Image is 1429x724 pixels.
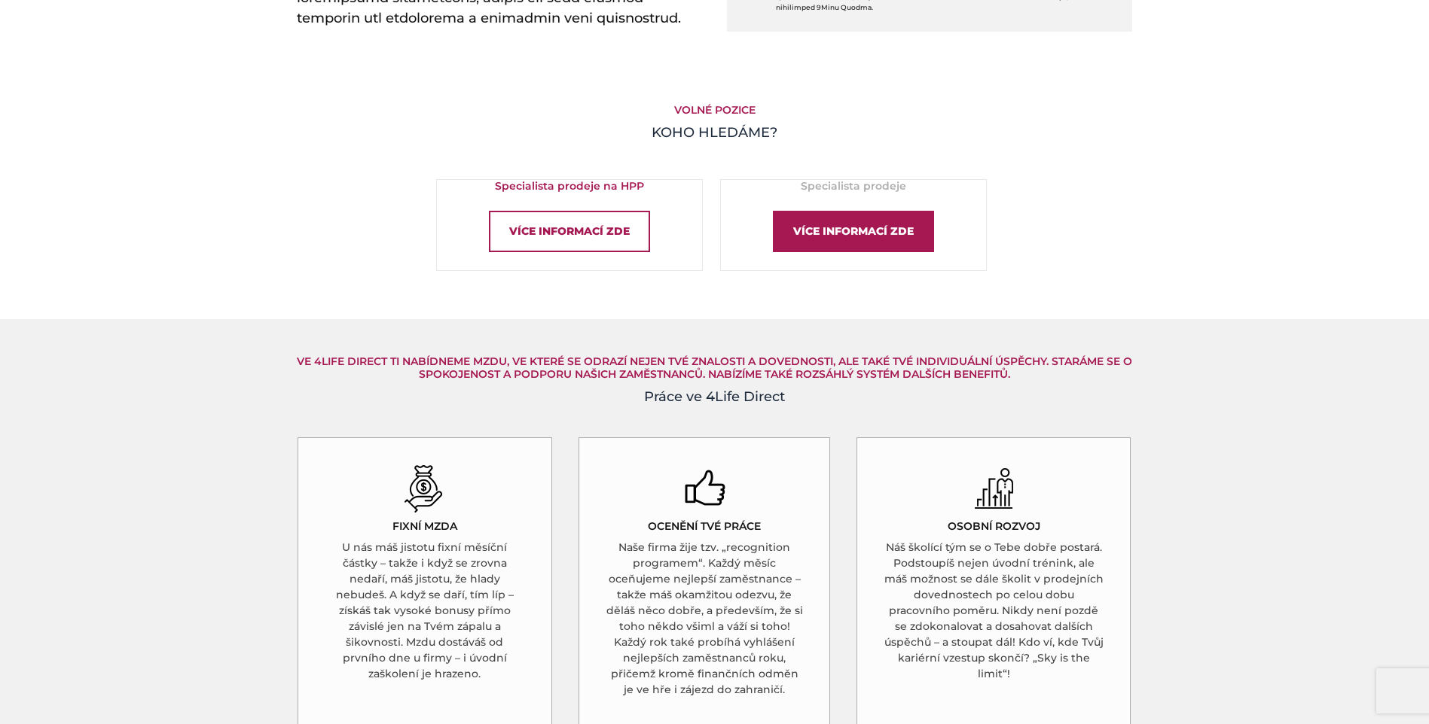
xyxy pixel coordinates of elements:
[436,179,703,271] a: Specialista prodeje na HPPVíce informací zde
[684,464,725,513] img: palec nahoru facebooková ikona
[948,520,1040,533] h5: OSOBNÍ ROZVOJ
[325,540,526,682] p: U nás máš jistotu fixní měsíční částky – takže i když se zrovna nedaří, máš jistotu, že hlady neb...
[721,180,986,193] h5: Specialista prodeje
[392,520,457,533] h5: FIXNÍ MZDA
[884,540,1104,682] p: Náš školící tým se o Tebe dobře postará. Podstoupíš nejen úvodní trénink, ale máš možnost se dále...
[489,211,650,252] div: Více informací zde
[720,179,987,271] a: Specialista prodejeVíce informací zde
[297,355,1133,381] h5: Ve 4Life Direct Ti nabídneme mzdu, ve které se odrazí nejen Tvé znalosti a dovednosti, ale také T...
[404,464,445,513] img: měšec s dolary černá ikona
[648,520,761,533] h5: OCENĚNÍ TVÉ PRÁCE
[297,387,1133,407] h4: Práce ve 4Life Direct
[297,123,1133,143] h4: KOHO HLEDÁME?
[297,104,1133,117] h5: Volné pozice
[973,464,1015,513] img: ikona tužky a ozubeného kola
[606,540,803,698] p: Naše firma žije tzv. „recognition programem“. Každý měsíc oceňujeme nejlepší zaměstnance – takže ...
[773,211,934,252] div: Více informací zde
[437,180,702,193] h5: Specialista prodeje na HPP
